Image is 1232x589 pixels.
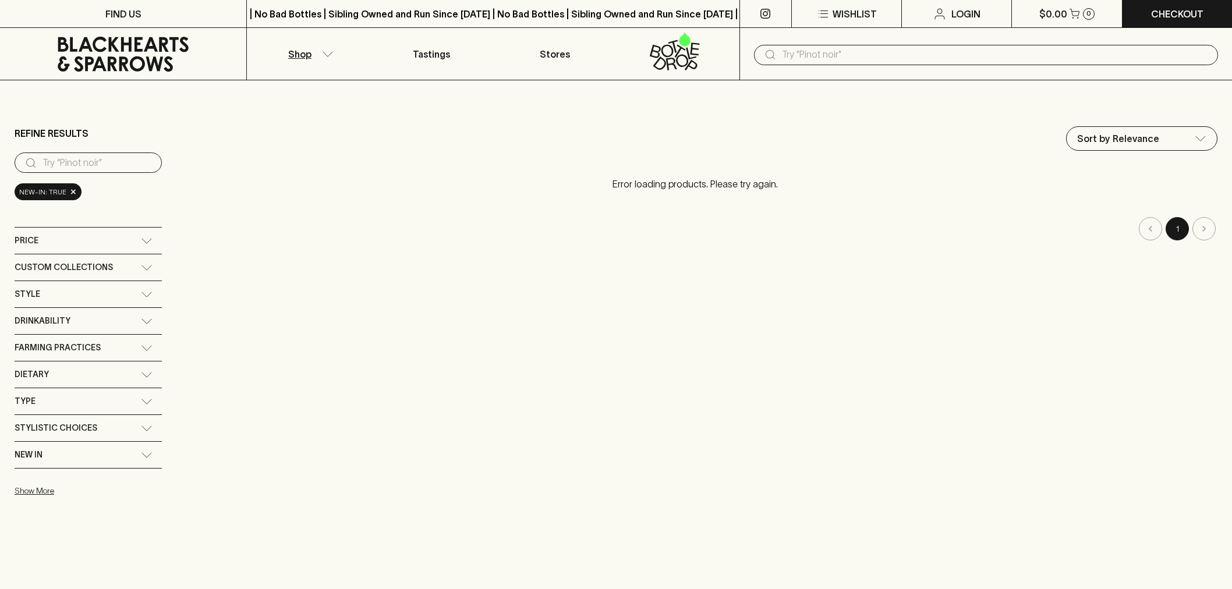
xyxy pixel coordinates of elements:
button: Shop [247,28,370,80]
span: Type [15,394,36,409]
div: Price [15,228,162,254]
div: Drinkability [15,308,162,334]
div: Style [15,281,162,307]
a: Stores [493,28,616,80]
p: 0 [1086,10,1091,17]
div: Custom Collections [15,254,162,281]
span: Dietary [15,367,49,382]
span: Stylistic Choices [15,421,97,435]
nav: pagination navigation [174,217,1217,240]
p: Wishlist [833,7,877,21]
p: Sort by Relevance [1077,132,1159,146]
p: FIND US [105,7,141,21]
input: Try "Pinot noir" [782,45,1209,64]
p: $0.00 [1039,7,1067,21]
span: Style [15,287,40,301]
input: Try “Pinot noir” [43,154,153,172]
div: Type [15,388,162,414]
a: Tastings [370,28,493,80]
div: Stylistic Choices [15,415,162,441]
p: Error loading products. Please try again. [174,165,1217,203]
div: Dietary [15,361,162,388]
div: Sort by Relevance [1067,127,1217,150]
button: page 1 [1166,217,1189,240]
span: Price [15,233,38,248]
div: New In [15,442,162,468]
p: Tastings [413,47,450,61]
span: Drinkability [15,314,70,328]
p: Login [951,7,980,21]
div: Farming Practices [15,335,162,361]
p: Checkout [1151,7,1203,21]
button: Show More [15,479,167,503]
span: new-in: true [19,186,66,198]
span: New In [15,448,43,462]
span: × [70,186,77,198]
p: Shop [288,47,311,61]
span: Custom Collections [15,260,113,275]
p: Stores [540,47,570,61]
span: Farming Practices [15,340,101,355]
p: Refine Results [15,126,88,140]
